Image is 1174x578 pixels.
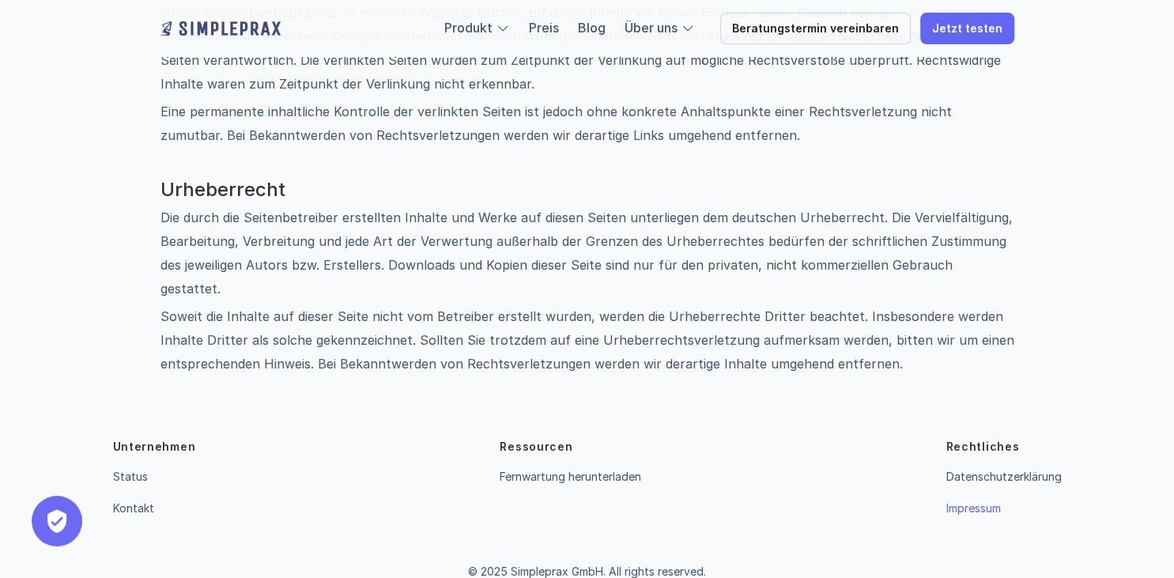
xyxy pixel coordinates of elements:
p: Rechtliches [946,439,1019,455]
a: Über uns [625,20,678,36]
a: Jetzt testen [920,13,1014,44]
a: Status [113,470,148,483]
p: Unternehmen [113,439,196,455]
p: Jetzt testen [932,22,1002,36]
a: Impressum [946,501,1000,515]
p: Soweit die Inhalte auf dieser Seite nicht vom Betreiber erstellt wurden, werden die Urheberrechte... [160,304,1014,376]
a: Produkt [444,20,493,36]
p: Eine permanente inhaltliche Kontrolle der verlinkten Seiten ist jedoch ohne konkrete Anhaltspunkt... [160,100,1014,147]
p: Ressourcen [500,439,572,455]
p: Beratungstermin vereinbaren [732,22,899,36]
a: Blog [578,20,606,36]
a: Preis [529,20,559,36]
h3: Urheberrecht [160,179,1014,202]
a: Fernwartung herunterladen [500,470,641,483]
a: Kontakt [113,501,154,515]
p: Die durch die Seitenbetreiber erstellten Inhalte und Werke auf diesen Seiten unterliegen dem deut... [160,206,1014,300]
a: Beratungstermin vereinbaren [720,13,911,44]
a: Datenschutzerklärung [946,470,1061,483]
